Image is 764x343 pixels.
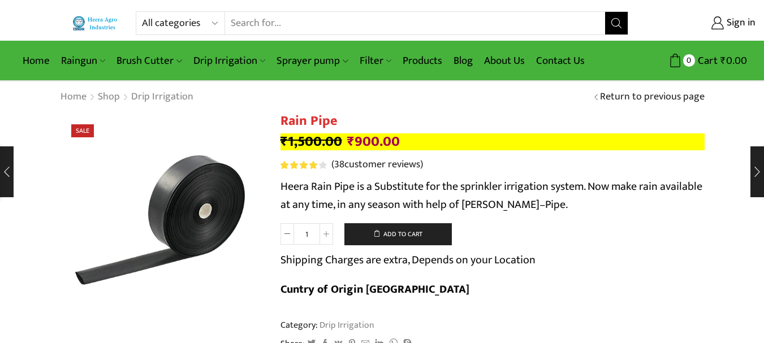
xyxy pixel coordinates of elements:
[280,130,342,153] bdi: 1,500.00
[448,47,478,74] a: Blog
[60,90,87,105] a: Home
[131,90,194,105] a: Drip Irrigation
[280,177,702,214] span: Heera Rain Pipe is a Substitute for the sprinkler irrigation system. Now make rain available at a...
[280,251,536,269] p: Shipping Charges are extra, Depends on your Location
[225,12,605,34] input: Search for...
[695,53,718,68] span: Cart
[530,47,590,74] a: Contact Us
[347,130,355,153] span: ₹
[280,113,705,129] h1: Rain Pipe
[683,54,695,66] span: 0
[71,124,94,137] span: Sale
[354,47,397,74] a: Filter
[344,223,452,246] button: Add to cart
[640,50,747,71] a: 0 Cart ₹0.00
[645,13,756,33] a: Sign in
[280,130,288,153] span: ₹
[294,223,320,245] input: Product quantity
[111,47,187,74] a: Brush Cutter
[280,280,469,299] b: Cuntry of Origin [GEOGRAPHIC_DATA]
[280,319,374,332] span: Category:
[280,161,318,169] span: Rated out of 5 based on customer ratings
[347,130,400,153] bdi: 900.00
[280,161,326,169] div: Rated 4.13 out of 5
[60,113,264,316] img: Heera Rain Pipe
[271,47,353,74] a: Sprayer pump
[331,158,423,172] a: (38customer reviews)
[600,90,705,105] a: Return to previous page
[280,161,329,169] span: 38
[397,47,448,74] a: Products
[720,52,747,70] bdi: 0.00
[188,47,271,74] a: Drip Irrigation
[724,16,756,31] span: Sign in
[60,90,194,105] nav: Breadcrumb
[97,90,120,105] a: Shop
[478,47,530,74] a: About Us
[720,52,726,70] span: ₹
[55,47,111,74] a: Raingun
[605,12,628,34] button: Search button
[318,318,374,332] a: Drip Irrigation
[17,47,55,74] a: Home
[334,156,344,173] span: 38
